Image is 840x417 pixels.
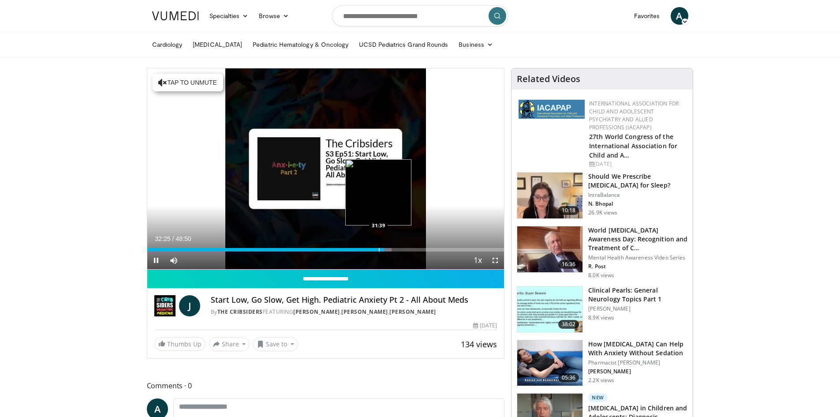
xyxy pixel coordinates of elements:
[517,226,687,279] a: 16:36 World [MEDICAL_DATA] Awareness Day: Recognition and Treatment of C… Mental Health Awareness...
[211,308,497,316] div: By FEATURING , ,
[165,252,183,269] button: Mute
[588,340,687,357] h3: How [MEDICAL_DATA] Can Help With Anxiety Without Sedation
[588,286,687,304] h3: Clinical Pearls: General Neurology Topics Part 1
[588,263,687,270] p: R. Post
[179,295,200,316] a: J
[147,248,504,252] div: Progress Bar
[204,7,254,25] a: Specialties
[154,337,205,351] a: Thumbs Up
[247,36,354,53] a: Pediatric Hematology & Oncology
[589,100,679,131] a: International Association for Child and Adolescent Psychiatry and Allied Professions (IACAPAP)
[172,235,174,242] span: /
[147,252,165,269] button: Pause
[254,7,294,25] a: Browse
[588,305,687,312] p: [PERSON_NAME]
[469,252,486,269] button: Playback Rate
[588,359,687,366] p: Pharmacist [PERSON_NAME]
[175,235,191,242] span: 48:50
[671,7,688,25] a: A
[588,209,617,216] p: 26.9K views
[558,260,579,269] span: 16:36
[253,337,298,351] button: Save to
[155,235,171,242] span: 32:25
[147,36,188,53] a: Cardiology
[153,74,223,91] button: Tap to unmute
[558,373,579,382] span: 05:36
[588,254,687,261] p: Mental Health Awareness Video Series
[588,377,614,384] p: 2.2K views
[152,11,199,20] img: VuMedi Logo
[588,272,614,279] p: 8.0K views
[187,36,247,53] a: [MEDICAL_DATA]
[588,200,687,207] p: N. Bhopal
[461,339,497,349] span: 134 views
[517,173,582,218] img: f7087805-6d6d-4f4e-b7c8-917543aa9d8d.150x105_q85_crop-smart_upscale.jpg
[589,160,686,168] div: [DATE]
[517,286,582,332] img: 91ec4e47-6cc3-4d45-a77d-be3eb23d61cb.150x105_q85_crop-smart_upscale.jpg
[354,36,453,53] a: UCSD Pediatrics Grand Rounds
[341,308,388,316] a: [PERSON_NAME]
[147,380,505,391] span: Comments 0
[147,68,504,270] video-js: Video Player
[588,314,614,321] p: 8.9K views
[293,308,340,316] a: [PERSON_NAME]
[588,226,687,252] h3: World [MEDICAL_DATA] Awareness Day: Recognition and Treatment of C…
[588,192,687,199] p: IntraBalance
[345,159,411,225] img: image.jpeg
[517,286,687,333] a: 38:02 Clinical Pearls: General Neurology Topics Part 1 [PERSON_NAME] 8.9K views
[517,172,687,219] a: 10:18 Should We Prescribe [MEDICAL_DATA] for Sleep? IntraBalance N. Bhopal 26.9K views
[473,322,497,330] div: [DATE]
[517,226,582,272] img: dad9b3bb-f8af-4dab-abc0-c3e0a61b252e.150x105_q85_crop-smart_upscale.jpg
[629,7,665,25] a: Favorites
[517,74,580,84] h4: Related Videos
[588,393,608,402] p: New
[486,252,504,269] button: Fullscreen
[517,340,687,387] a: 05:36 How [MEDICAL_DATA] Can Help With Anxiety Without Sedation Pharmacist [PERSON_NAME] [PERSON_...
[589,132,677,159] a: 27th World Congress of the International Association for Child and A…
[154,295,175,316] img: The Cribsiders
[558,206,579,215] span: 10:18
[209,337,250,351] button: Share
[519,100,585,119] img: 2a9917ce-aac2-4f82-acde-720e532d7410.png.150x105_q85_autocrop_double_scale_upscale_version-0.2.png
[558,320,579,329] span: 38:02
[389,308,436,316] a: [PERSON_NAME]
[332,5,508,26] input: Search topics, interventions
[453,36,498,53] a: Business
[517,340,582,386] img: 7bfe4765-2bdb-4a7e-8d24-83e30517bd33.150x105_q85_crop-smart_upscale.jpg
[211,295,497,305] h4: Start Low, Go Slow, Get High. Pediatric Anxiety Pt 2 - All About Meds
[217,308,263,316] a: The Cribsiders
[588,172,687,190] h3: Should We Prescribe [MEDICAL_DATA] for Sleep?
[588,368,687,375] p: [PERSON_NAME]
